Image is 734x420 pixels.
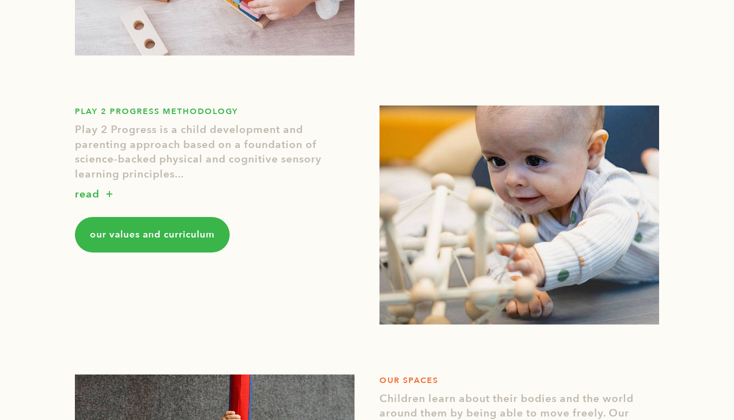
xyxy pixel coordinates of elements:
[379,374,659,386] h1: OUR SPACES
[75,122,322,181] b: Play 2 Progress is a child development and parenting approach based on a foundation of science-ba...
[75,217,230,252] a: our values and curriculum
[75,105,355,117] h1: PLAY 2 PROGRESS METHODOLOGY
[90,228,215,241] span: our values and curriculum
[181,167,184,181] b: .
[75,186,99,202] p: read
